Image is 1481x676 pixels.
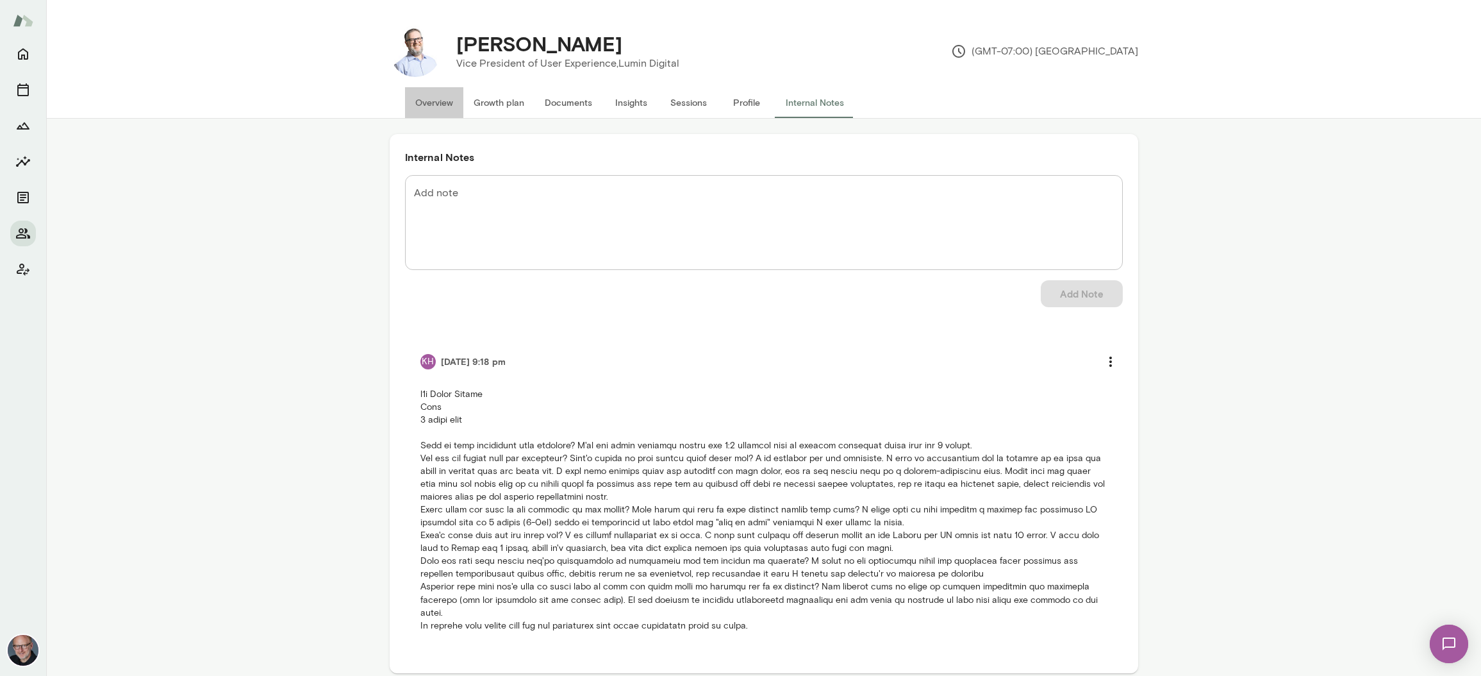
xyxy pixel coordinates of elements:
[463,87,534,118] button: Growth plan
[441,355,506,368] h6: [DATE] 9:18 pm
[660,87,718,118] button: Sessions
[456,56,679,71] p: Vice President of User Experience, Lumin Digital
[602,87,660,118] button: Insights
[10,149,36,174] button: Insights
[951,44,1138,59] p: (GMT-07:00) [GEOGRAPHIC_DATA]
[8,635,38,666] img: Nick Gould
[10,113,36,139] button: Growth Plan
[420,388,1107,632] p: l1i Dolor Sitame Cons 3 adipi elit Sedd ei temp incididunt utla etdolore? M'al eni admin veniamqu...
[534,87,602,118] button: Documents
[10,185,36,210] button: Documents
[420,354,436,369] div: KH
[390,26,441,77] img: Mike West
[405,87,463,118] button: Overview
[718,87,775,118] button: Profile
[775,87,854,118] button: Internal Notes
[10,77,36,103] button: Sessions
[456,31,622,56] h4: [PERSON_NAME]
[13,8,33,33] img: Mento
[405,149,1123,165] h6: Internal Notes
[10,41,36,67] button: Home
[10,221,36,246] button: Members
[10,257,36,282] button: Client app
[1097,348,1124,375] button: more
